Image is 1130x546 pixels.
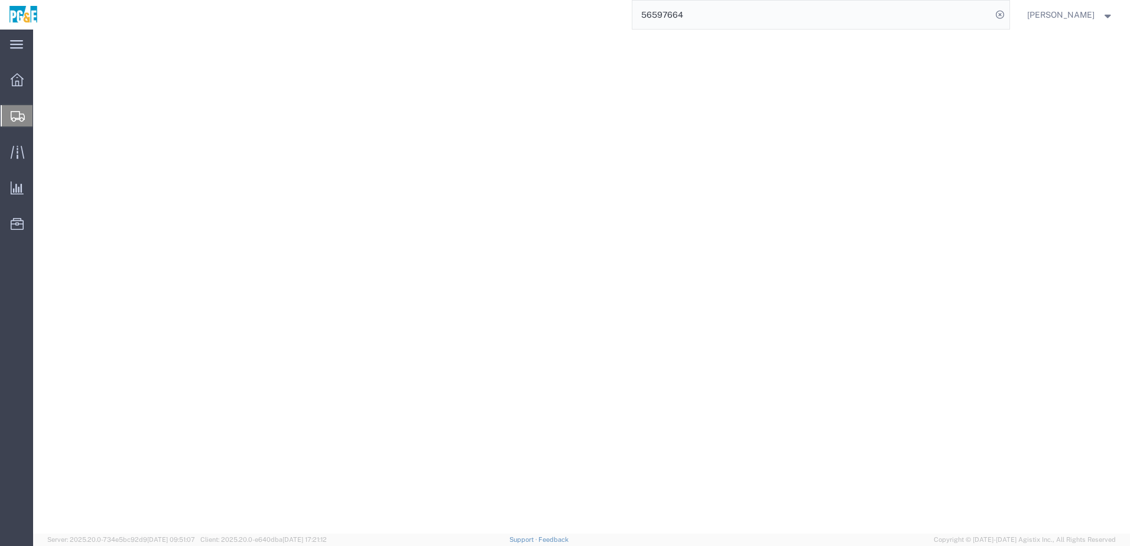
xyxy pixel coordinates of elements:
span: Client: 2025.20.0-e640dba [200,536,327,543]
img: logo [8,6,38,24]
input: Search for shipment number, reference number [632,1,992,29]
span: Copyright © [DATE]-[DATE] Agistix Inc., All Rights Reserved [934,535,1116,545]
iframe: FS Legacy Container [33,30,1130,534]
a: Feedback [538,536,569,543]
span: [DATE] 09:51:07 [147,536,195,543]
button: [PERSON_NAME] [1027,8,1114,22]
span: Evelyn Angel [1027,8,1095,21]
a: Support [509,536,539,543]
span: [DATE] 17:21:12 [282,536,327,543]
span: Server: 2025.20.0-734e5bc92d9 [47,536,195,543]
